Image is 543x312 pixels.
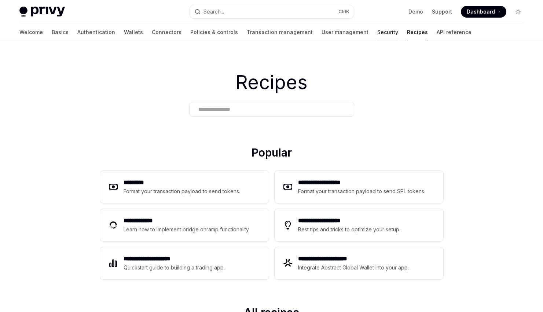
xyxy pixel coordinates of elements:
[467,8,495,15] span: Dashboard
[52,23,69,41] a: Basics
[377,23,398,41] a: Security
[77,23,115,41] a: Authentication
[152,23,181,41] a: Connectors
[247,23,313,41] a: Transaction management
[124,225,252,234] div: Learn how to implement bridge onramp functionality.
[19,23,43,41] a: Welcome
[124,187,241,196] div: Format your transaction payload to send tokens.
[19,7,65,17] img: light logo
[100,209,269,241] a: **** **** ***Learn how to implement bridge onramp functionality.
[408,8,423,15] a: Demo
[298,225,401,234] div: Best tips and tricks to optimize your setup.
[298,187,426,196] div: Format your transaction payload to send SPL tokens.
[100,171,269,203] a: **** ****Format your transaction payload to send tokens.
[407,23,428,41] a: Recipes
[338,9,349,15] span: Ctrl K
[100,146,443,162] h2: Popular
[190,23,238,41] a: Policies & controls
[512,6,524,18] button: Toggle dark mode
[203,7,224,16] div: Search...
[124,263,225,272] div: Quickstart guide to building a trading app.
[298,263,410,272] div: Integrate Abstract Global Wallet into your app.
[124,23,143,41] a: Wallets
[432,8,452,15] a: Support
[322,23,368,41] a: User management
[437,23,472,41] a: API reference
[461,6,506,18] a: Dashboard
[190,5,354,18] button: Search...CtrlK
